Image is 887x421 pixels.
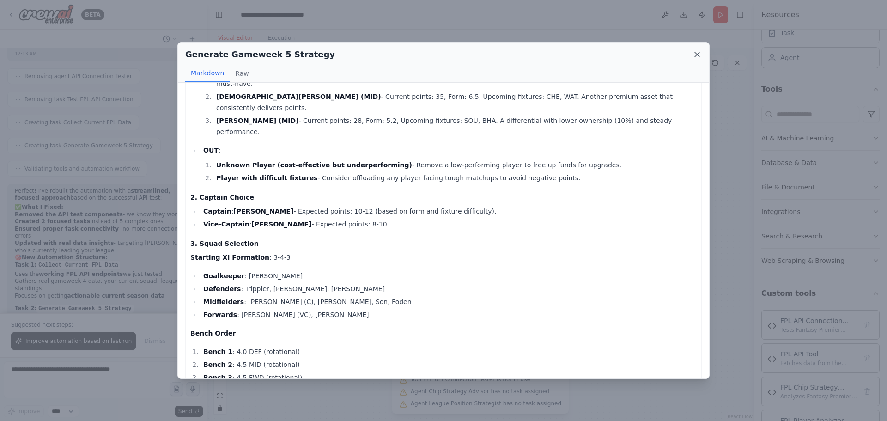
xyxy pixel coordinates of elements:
[190,252,697,263] p: : 3-4-3
[216,161,412,169] strong: Unknown Player (cost-effective but underperforming)
[200,206,697,217] li: : - Expected points: 10-12 (based on form and fixture difficulty).
[213,115,697,137] li: - Current points: 28, Form: 5.2, Upcoming fixtures: SOU, BHA. A differential with lower ownership...
[200,309,697,320] li: : [PERSON_NAME] (VC), [PERSON_NAME]
[203,146,219,154] strong: OUT
[216,93,381,100] strong: [DEMOGRAPHIC_DATA][PERSON_NAME] (MID)
[200,346,697,357] li: : 4.0 DEF (rotational)
[203,374,232,381] strong: Bench 3
[200,372,697,383] li: : 4.5 FWD (rotational)
[230,65,254,82] button: Raw
[190,328,697,339] p: :
[203,311,237,318] strong: Forwards
[216,174,318,182] strong: Player with difficult fixtures
[185,65,230,82] button: Markdown
[190,329,236,337] strong: Bench Order
[190,239,697,248] h4: 3. Squad Selection
[203,207,231,215] strong: Captain
[233,207,293,215] strong: [PERSON_NAME]
[216,117,299,124] strong: [PERSON_NAME] (MID)
[200,219,697,230] li: : - Expected points: 8-10.
[200,359,697,370] li: : 4.5 MID (rotational)
[203,298,244,305] strong: Midfielders
[213,172,697,183] li: - Consider offloading any player facing tough matchups to avoid negative points.
[203,272,245,280] strong: Goalkeeper
[190,254,269,261] strong: Starting XI Formation
[200,283,697,294] li: : Trippier, [PERSON_NAME], [PERSON_NAME]
[200,270,697,281] li: : [PERSON_NAME]
[190,193,697,202] h4: 2. Captain Choice
[203,348,232,355] strong: Bench 1
[203,361,232,368] strong: Bench 2
[213,91,697,113] li: - Current points: 35, Form: 6.5, Upcoming fixtures: CHE, WAT. Another premium asset that consiste...
[203,220,249,228] strong: Vice-Captain
[203,285,241,293] strong: Defenders
[203,145,697,156] p: :
[185,48,335,61] h2: Generate Gameweek 5 Strategy
[200,296,697,307] li: : [PERSON_NAME] (C), [PERSON_NAME], Son, Foden
[213,159,697,171] li: - Remove a low-performing player to free up funds for upgrades.
[251,220,311,228] strong: [PERSON_NAME]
